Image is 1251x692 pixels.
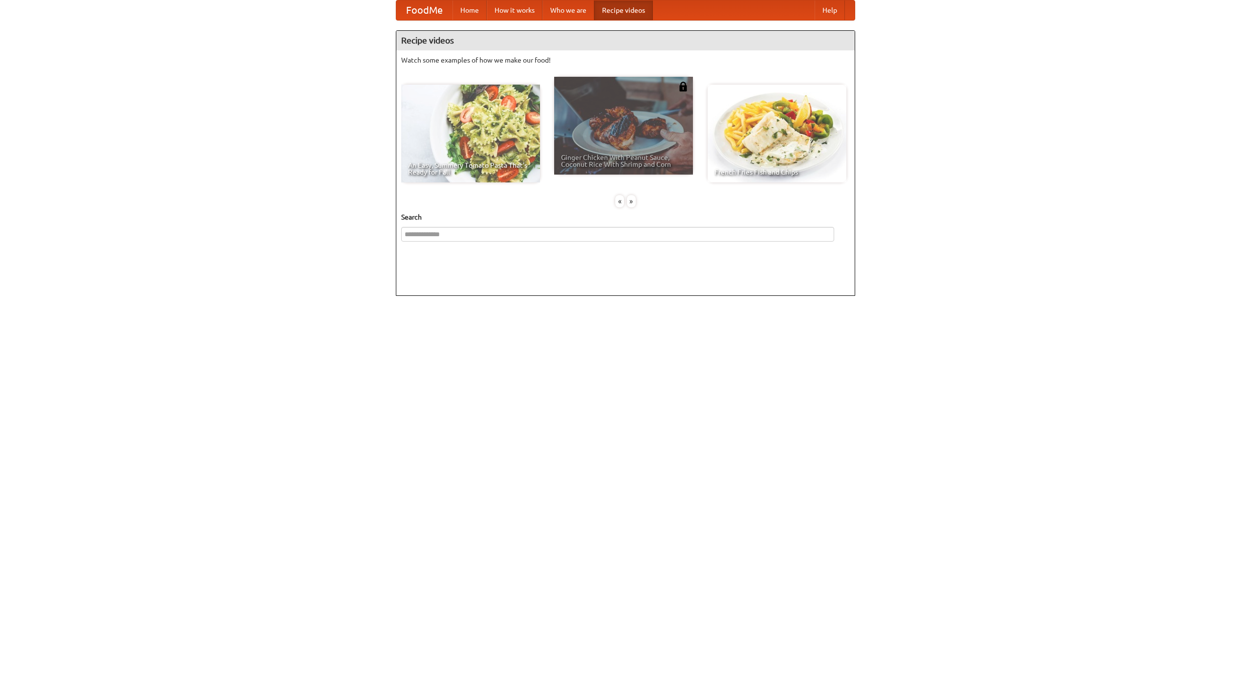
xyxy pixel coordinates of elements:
[542,0,594,20] a: Who we are
[627,195,636,207] div: »
[408,162,533,176] span: An Easy, Summery Tomato Pasta That's Ready for Fall
[401,55,850,65] p: Watch some examples of how we make our food!
[396,0,453,20] a: FoodMe
[401,212,850,222] h5: Search
[678,82,688,91] img: 483408.png
[594,0,653,20] a: Recipe videos
[453,0,487,20] a: Home
[487,0,542,20] a: How it works
[401,85,540,182] a: An Easy, Summery Tomato Pasta That's Ready for Fall
[714,169,840,176] span: French Fries Fish and Chips
[815,0,845,20] a: Help
[615,195,624,207] div: «
[708,85,846,182] a: French Fries Fish and Chips
[396,31,855,50] h4: Recipe videos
